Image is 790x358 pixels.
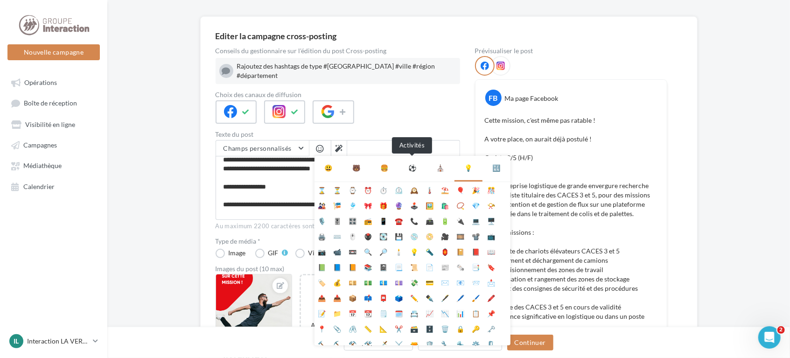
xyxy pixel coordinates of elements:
li: 🗃️ [407,321,422,336]
li: 📷 [315,244,330,259]
li: 🕹️ [407,197,422,213]
div: 💡 [464,163,472,173]
span: Médiathèque [23,162,62,170]
label: Type de média * [216,238,460,245]
div: Image [229,250,246,256]
li: 🕰️ [407,182,422,197]
label: Choix des canaux de diffusion [216,91,460,98]
li: 🗑️ [438,321,453,336]
li: 📓 [376,259,392,274]
li: 🗄️ [422,321,438,336]
li: 📌 [484,305,499,321]
li: ☎️ [392,213,407,228]
li: 📻 [361,213,376,228]
li: ✂️ [392,321,407,336]
div: GIF [268,250,279,256]
div: 😃 [324,163,332,173]
li: 🔑 [468,321,484,336]
div: 🐻 [352,163,360,173]
li: 🔋 [438,213,453,228]
li: 📝 [315,305,330,321]
li: 🎚️ [330,213,345,228]
li: 🕯️ [392,244,407,259]
li: 🎏 [330,197,345,213]
div: Rajoutez des hashtags de type #[GEOGRAPHIC_DATA] #ville #région #département [237,62,456,80]
li: 🗡️ [376,336,392,351]
li: 📈 [422,305,438,321]
li: 💾 [392,228,407,244]
li: 🔫 [407,336,422,351]
li: 🔎 [376,244,392,259]
li: 📏 [361,321,376,336]
li: 💷 [392,274,407,290]
div: Ma page Facebook [505,94,559,103]
li: 📞 [407,213,422,228]
li: ⚙️ [468,336,484,351]
li: 📆 [361,305,376,321]
li: ⌛ [315,182,330,197]
li: 📙 [345,259,361,274]
li: 🎞️ [453,228,468,244]
div: ⛪ [436,163,444,173]
li: 📉 [438,305,453,321]
span: Boîte de réception [24,99,77,107]
li: 📀 [422,228,438,244]
li: 💰 [330,274,345,290]
li: 🗞️ [453,259,468,274]
li: 📺 [484,228,499,244]
li: ⏲️ [392,182,407,197]
li: 🖼️ [422,197,438,213]
li: 📮 [376,290,392,305]
div: ⚽ [408,163,416,173]
li: 🎈 [453,182,468,197]
li: 📩 [484,274,499,290]
span: IL [14,337,19,346]
li: 💽 [376,228,392,244]
li: ⛏️ [330,336,345,351]
li: 📚 [361,259,376,274]
li: 📽️ [468,228,484,244]
li: 💻 [468,213,484,228]
li: 📱 [376,213,392,228]
li: 🎉 [468,182,484,197]
li: 🖥️ [484,213,499,228]
li: 🖋️ [438,290,453,305]
li: 🖍️ [484,290,499,305]
li: 📼 [345,244,361,259]
li: 🎎 [315,197,330,213]
div: Au maximum 2200 caractères sont permis pour pouvoir publier sur Instagram [216,222,460,231]
a: Opérations [6,74,102,91]
li: 🎙️ [315,213,330,228]
span: Campagnes [23,141,57,149]
li: 💿 [407,228,422,244]
a: Boîte de réception [6,94,102,112]
div: Activités [392,137,432,154]
li: 🔒 [453,321,468,336]
a: Campagnes [6,136,102,153]
li: 📇 [407,305,422,321]
span: Opérations [24,78,57,86]
li: 📿 [453,197,468,213]
li: 📎 [330,321,345,336]
li: 📋 [468,305,484,321]
li: 📑 [468,259,484,274]
a: Médiathèque [6,157,102,174]
li: 🖇️ [345,321,361,336]
li: 🔧 [438,336,453,351]
li: 💴 [345,274,361,290]
li: 🔖 [484,259,499,274]
li: 🌡️ [422,182,438,197]
li: 💳 [422,274,438,290]
li: 📦 [345,290,361,305]
li: 🏷️ [315,274,330,290]
li: 🖱️ [345,228,361,244]
li: 🖨️ [315,228,330,244]
li: 🗓️ [392,305,407,321]
a: Calendrier [6,178,102,195]
li: 📖 [484,244,499,259]
li: 🛍️ [438,197,453,213]
li: 📐 [376,321,392,336]
li: 🖲️ [361,228,376,244]
li: 📜 [407,259,422,274]
div: FB [485,90,502,106]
